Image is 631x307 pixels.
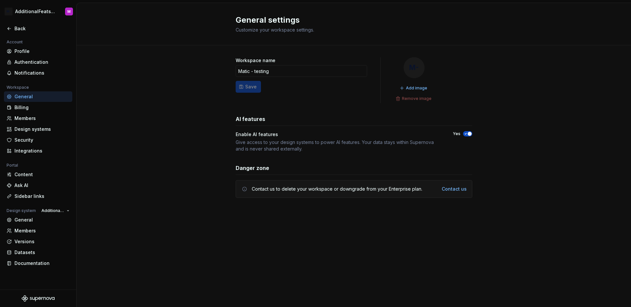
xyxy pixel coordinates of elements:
[14,104,70,111] div: Billing
[236,27,314,33] span: Customize your workspace settings.
[14,238,70,245] div: Versions
[236,57,275,64] label: Workspace name
[5,8,12,15] div: M-
[4,180,72,191] a: Ask AI
[4,23,72,34] a: Back
[14,227,70,234] div: Members
[14,115,70,122] div: Members
[14,59,70,65] div: Authentication
[14,70,70,76] div: Notifications
[14,249,70,256] div: Datasets
[4,236,72,247] a: Versions
[14,217,70,223] div: General
[4,68,72,78] a: Notifications
[4,146,72,156] a: Integrations
[14,171,70,178] div: Content
[4,191,72,201] a: Sidebar links
[236,131,441,138] div: Enable AI features
[14,25,70,32] div: Back
[14,48,70,55] div: Profile
[22,295,55,302] svg: Supernova Logo
[398,83,430,93] button: Add image
[4,135,72,145] a: Security
[14,126,70,132] div: Design systems
[4,91,72,102] a: General
[4,102,72,113] a: Billing
[442,186,467,192] a: Contact us
[406,85,427,91] span: Add image
[236,115,265,123] h3: AI features
[14,182,70,189] div: Ask AI
[4,207,38,215] div: Design system
[252,186,422,192] div: Contact us to delete your workspace or downgrade from your Enterprise plan.
[14,93,70,100] div: General
[14,193,70,200] div: Sidebar links
[1,4,75,19] button: M-AdditionalFeatsTestM
[4,161,21,169] div: Portal
[4,258,72,269] a: Documentation
[41,208,64,213] span: AdditionalFeatsTest
[4,169,72,180] a: Content
[14,137,70,143] div: Security
[15,8,57,15] div: AdditionalFeatsTest
[236,15,464,25] h2: General settings
[14,260,70,267] div: Documentation
[236,139,441,152] div: Give access to your design systems to power AI features. Your data stays within Supernova and is ...
[4,215,72,225] a: General
[4,38,25,46] div: Account
[4,124,72,134] a: Design systems
[453,131,460,136] label: Yes
[4,247,72,258] a: Datasets
[236,164,269,172] h3: Danger zone
[4,46,72,57] a: Profile
[4,57,72,67] a: Authentication
[4,225,72,236] a: Members
[67,9,71,14] div: M
[4,83,32,91] div: Workspace
[14,148,70,154] div: Integrations
[4,113,72,124] a: Members
[404,57,425,78] div: M-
